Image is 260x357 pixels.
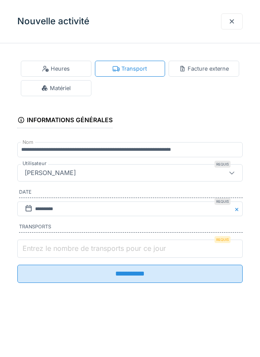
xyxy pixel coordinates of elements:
[21,168,79,178] div: [PERSON_NAME]
[214,161,231,168] div: Requis
[21,160,48,167] label: Utilisateur
[17,114,113,128] div: Informations générales
[17,16,89,27] h3: Nouvelle activité
[233,201,243,217] button: Close
[179,65,229,73] div: Facture externe
[113,65,147,73] div: Transport
[19,188,243,198] label: Date
[19,223,243,233] label: Transports
[214,198,231,205] div: Requis
[41,84,71,92] div: Matériel
[214,236,231,243] div: Requis
[21,243,168,253] label: Entrez le nombre de transports pour ce jour
[42,65,70,73] div: Heures
[21,139,35,146] label: Nom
